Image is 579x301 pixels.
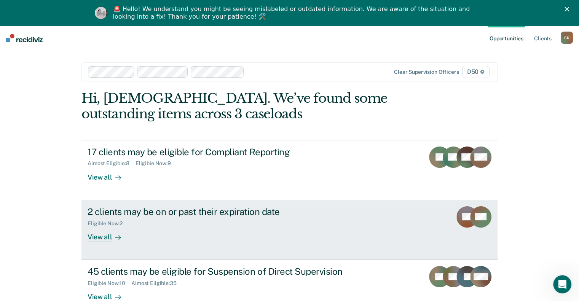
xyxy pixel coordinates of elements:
[488,26,525,50] a: Opportunities
[81,140,498,200] a: 17 clients may be eligible for Compliant ReportingAlmost Eligible:8Eligible Now:9View all
[136,160,177,167] div: Eligible Now : 9
[88,280,131,287] div: Eligible Now : 10
[533,26,553,50] a: Clients
[131,280,183,287] div: Almost Eligible : 35
[462,66,490,78] span: D50
[561,32,573,44] button: CK
[113,5,472,21] div: 🚨 Hello! We understand you might be seeing mislabeled or outdated information. We are aware of th...
[81,200,498,260] a: 2 clients may be on or past their expiration dateEligible Now:2View all
[394,69,459,75] div: Clear supervision officers
[88,147,355,158] div: 17 clients may be eligible for Compliant Reporting
[88,266,355,277] div: 45 clients may be eligible for Suspension of Direct Supervision
[88,167,130,182] div: View all
[95,7,107,19] img: Profile image for Kim
[561,32,573,44] div: C K
[88,160,136,167] div: Almost Eligible : 8
[88,226,130,241] div: View all
[81,91,414,122] div: Hi, [DEMOGRAPHIC_DATA]. We’ve found some outstanding items across 3 caseloads
[553,275,571,293] iframe: Intercom live chat
[6,34,43,42] img: Recidiviz
[88,220,129,227] div: Eligible Now : 2
[88,206,355,217] div: 2 clients may be on or past their expiration date
[565,7,572,11] div: Close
